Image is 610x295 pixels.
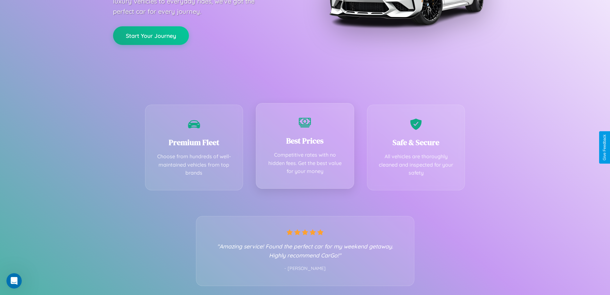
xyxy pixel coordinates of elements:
h3: Safe & Secure [377,137,455,148]
p: Choose from hundreds of well-maintained vehicles from top brands [155,152,233,177]
h3: Premium Fleet [155,137,233,148]
h3: Best Prices [266,135,344,146]
p: Competitive rates with no hidden fees. Get the best value for your money [266,151,344,176]
iframe: Intercom live chat [6,273,22,289]
button: Start Your Journey [113,26,189,45]
div: Give Feedback [602,134,607,161]
p: - [PERSON_NAME] [209,265,401,273]
p: "Amazing service! Found the perfect car for my weekend getaway. Highly recommend CarGo!" [209,242,401,260]
p: All vehicles are thoroughly cleaned and inspected for your safety [377,152,455,177]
